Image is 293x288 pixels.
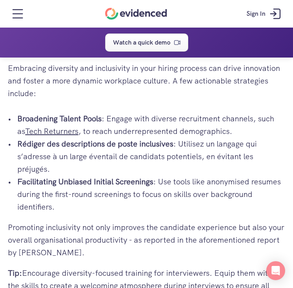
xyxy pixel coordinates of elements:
p: Sign In [247,9,265,19]
strong: Broadening Talent Pools [17,113,102,124]
a: Sign In [241,2,289,26]
p: Promoting inclusivity not only improves the candidate experience but also your overall organisati... [8,221,285,259]
p: . [17,137,285,175]
strong: Rédiger des descriptions de poste inclusives [17,139,173,149]
strong: Facilitating Unbiased Initial Screenings [17,177,153,187]
p: : Use tools like anonymised resumes during the first-round screenings to focus on skills over bac... [17,175,285,213]
p: : Engage with diverse recruitment channels, such as , to reach underrepresented demographics. [17,112,285,137]
p: Watch a quick demo [113,37,171,48]
a: Tech Returners [25,126,78,136]
div: Open Intercom Messenger [266,261,285,280]
a: Watch a quick demo [105,33,188,52]
strong: Tip: [8,268,22,278]
a: Home [105,8,167,20]
font: : Utilisez un langage qui s’adresse à un large éventail de candidats potentiels, en évitant les p... [17,139,259,174]
p: Embracing diversity and inclusivity in your hiring process can drive innovation and foster a more... [8,62,285,100]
